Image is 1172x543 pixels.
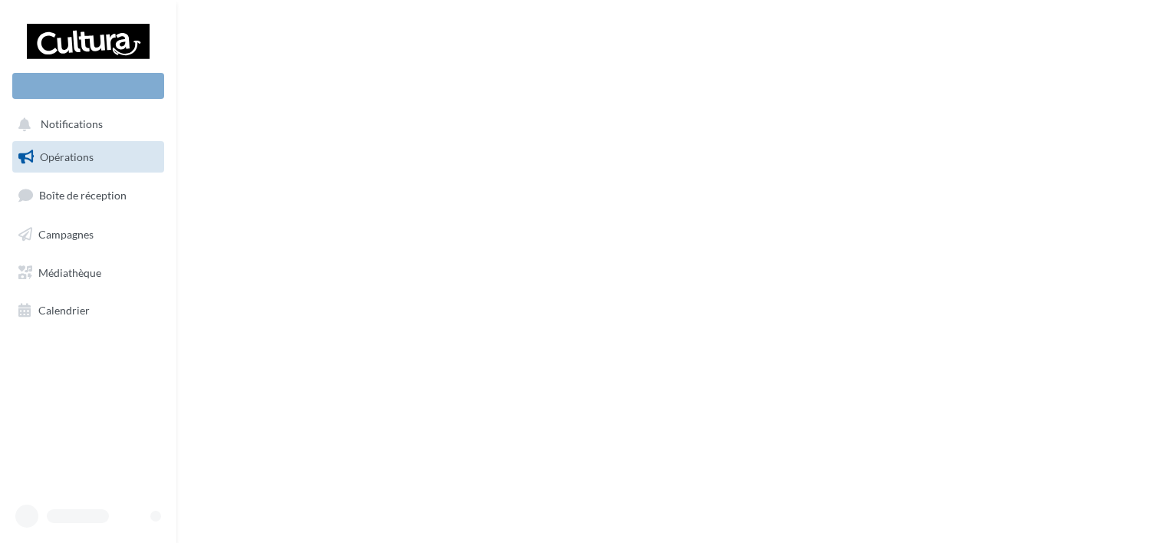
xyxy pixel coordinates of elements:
span: Opérations [40,150,94,163]
div: Nouvelle campagne [12,73,164,99]
span: Boîte de réception [39,189,127,202]
span: Médiathèque [38,265,101,278]
span: Campagnes [38,228,94,241]
a: Opérations [9,141,167,173]
a: Boîte de réception [9,179,167,212]
a: Calendrier [9,295,167,327]
a: Médiathèque [9,257,167,289]
span: Notifications [41,118,103,131]
span: Calendrier [38,304,90,317]
a: Campagnes [9,219,167,251]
